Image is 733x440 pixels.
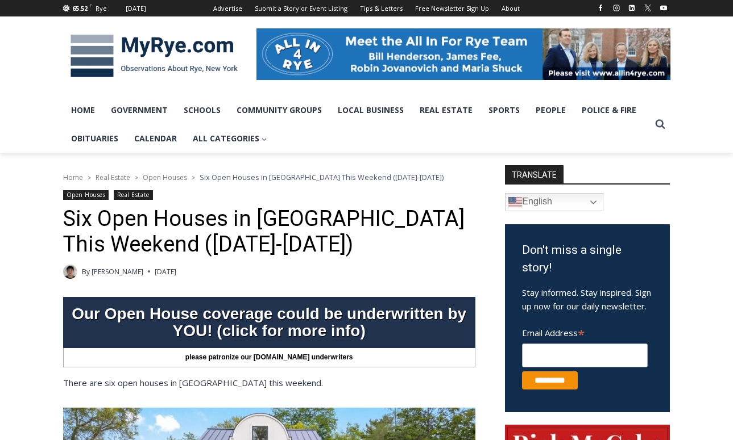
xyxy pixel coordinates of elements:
[412,96,481,124] a: Real Estate
[481,96,528,124] a: Sports
[82,266,90,277] span: By
[63,96,650,153] nav: Primary Navigation
[185,124,275,153] a: All Categories
[200,172,444,182] span: Six Open Houses in [GEOGRAPHIC_DATA] This Weekend ([DATE]-[DATE])
[508,195,522,209] img: en
[610,1,623,15] a: Instagram
[63,171,475,183] nav: Breadcrumbs
[63,27,245,86] img: MyRye.com
[88,174,91,182] span: >
[625,1,639,15] a: Linkedin
[657,1,670,15] a: YouTube
[505,193,603,211] a: English
[135,174,138,182] span: >
[594,1,607,15] a: Facebook
[641,1,655,15] a: X
[96,3,107,14] div: Rye
[63,96,103,124] a: Home
[330,96,412,124] a: Local Business
[63,206,475,258] h1: Six Open Houses in [GEOGRAPHIC_DATA] This Weekend ([DATE]-[DATE])
[505,165,564,183] strong: TRANSLATE
[256,28,670,79] img: All in for Rye
[155,266,176,277] time: [DATE]
[63,348,475,367] div: please patronize our [DOMAIN_NAME] underwriters
[63,376,475,389] p: There are six open houses in [GEOGRAPHIC_DATA] this weekend.
[103,96,176,124] a: Government
[574,96,644,124] a: Police & Fire
[63,265,77,279] img: Patel, Devan - bio cropped 200x200
[522,286,653,313] p: Stay informed. Stay inspired. Sign up now for our daily newsletter.
[89,2,92,9] span: F
[63,173,83,182] a: Home
[193,132,267,145] span: All Categories
[96,173,130,182] a: Real Estate
[72,4,88,12] span: 65.52
[92,267,143,276] a: [PERSON_NAME]
[176,96,229,124] a: Schools
[143,173,187,182] a: Open Houses
[522,321,648,342] label: Email Address
[63,265,77,279] a: Author image
[63,297,475,367] a: Our Open House coverage could be underwritten by YOU! (click for more info) please patronize our ...
[192,174,195,182] span: >
[229,96,330,124] a: Community Groups
[650,114,670,135] button: View Search Form
[63,190,109,200] a: Open Houses
[63,124,126,153] a: Obituaries
[522,241,653,277] h3: Don't miss a single story!
[126,3,146,14] div: [DATE]
[126,124,185,153] a: Calendar
[63,300,475,345] div: Our Open House coverage could be underwritten by YOU! (click for more info)
[528,96,574,124] a: People
[114,190,153,200] a: Real Estate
